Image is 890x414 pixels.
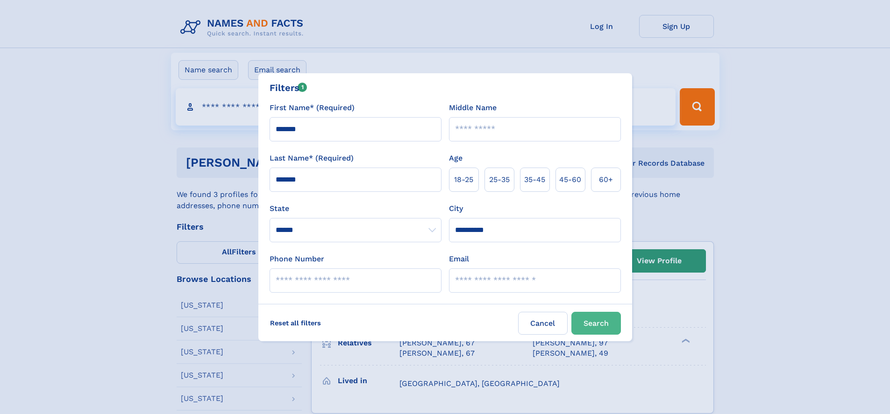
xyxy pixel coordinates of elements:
div: Filters [270,81,307,95]
button: Search [571,312,621,335]
label: Phone Number [270,253,324,265]
span: 45‑60 [559,174,581,185]
label: Age [449,153,463,164]
label: Email [449,253,469,265]
span: 35‑45 [524,174,545,185]
label: Cancel [518,312,568,335]
label: City [449,203,463,214]
span: 18‑25 [454,174,473,185]
label: Reset all filters [264,312,327,334]
span: 25‑35 [489,174,510,185]
label: Last Name* (Required) [270,153,354,164]
label: Middle Name [449,102,497,113]
label: First Name* (Required) [270,102,355,113]
span: 60+ [599,174,613,185]
label: State [270,203,441,214]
